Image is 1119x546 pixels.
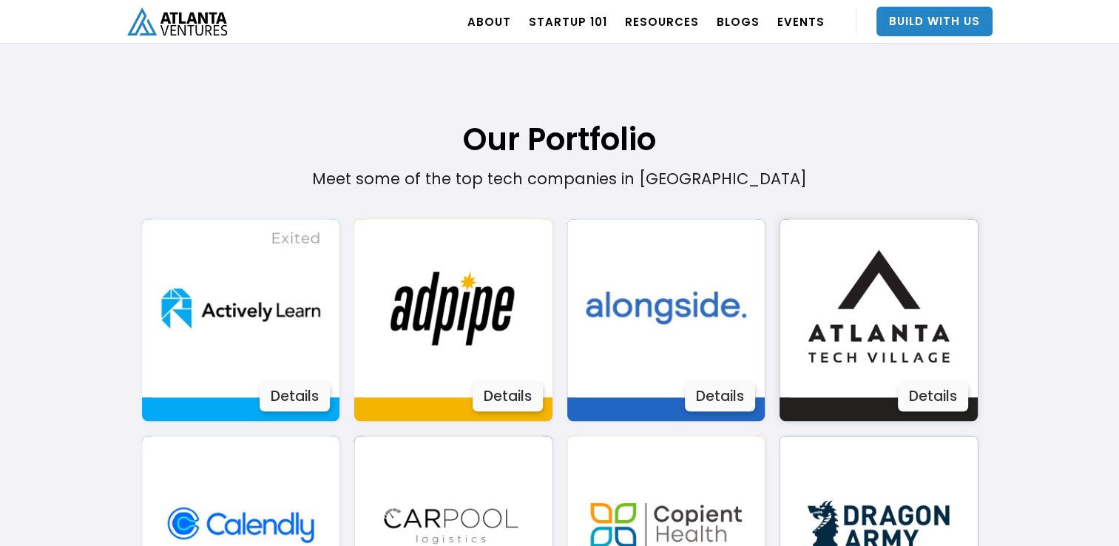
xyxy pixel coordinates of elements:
[364,219,542,397] img: Image 3
[876,7,993,36] a: Build With Us
[789,219,967,397] img: Image 3
[898,382,968,411] div: Details
[473,382,543,411] div: Details
[260,382,330,411] div: Details
[152,219,330,397] img: Image 3
[529,1,607,42] a: Startup 101
[777,1,825,42] a: EVENTS
[717,1,760,42] a: BLOGS
[467,1,511,42] a: ABOUT
[625,1,699,42] a: RESOURCES
[577,219,755,397] img: Image 3
[685,382,755,411] div: Details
